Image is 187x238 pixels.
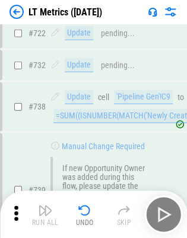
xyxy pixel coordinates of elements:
[98,93,109,102] div: cell
[101,29,135,38] div: pending...
[28,60,46,70] span: # 732
[9,5,24,19] img: Back
[114,90,173,104] div: 'Pipeline Gen'!C9
[78,203,92,217] img: Undo
[28,7,102,18] div: LT Metrics ([DATE])
[65,90,93,104] div: Update
[62,142,145,151] div: Manual Change Required
[62,164,150,208] div: If new Opportunity Owner was added during this flow, please update the formula here to include th...
[28,28,46,38] span: # 722
[65,26,93,40] div: Update
[65,58,93,72] div: Update
[28,102,46,111] span: # 738
[76,219,94,226] div: Undo
[148,7,157,17] img: Support
[163,5,178,19] img: Settings menu
[101,61,135,70] div: pending...
[28,185,46,195] span: # 739
[66,200,104,229] button: Undo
